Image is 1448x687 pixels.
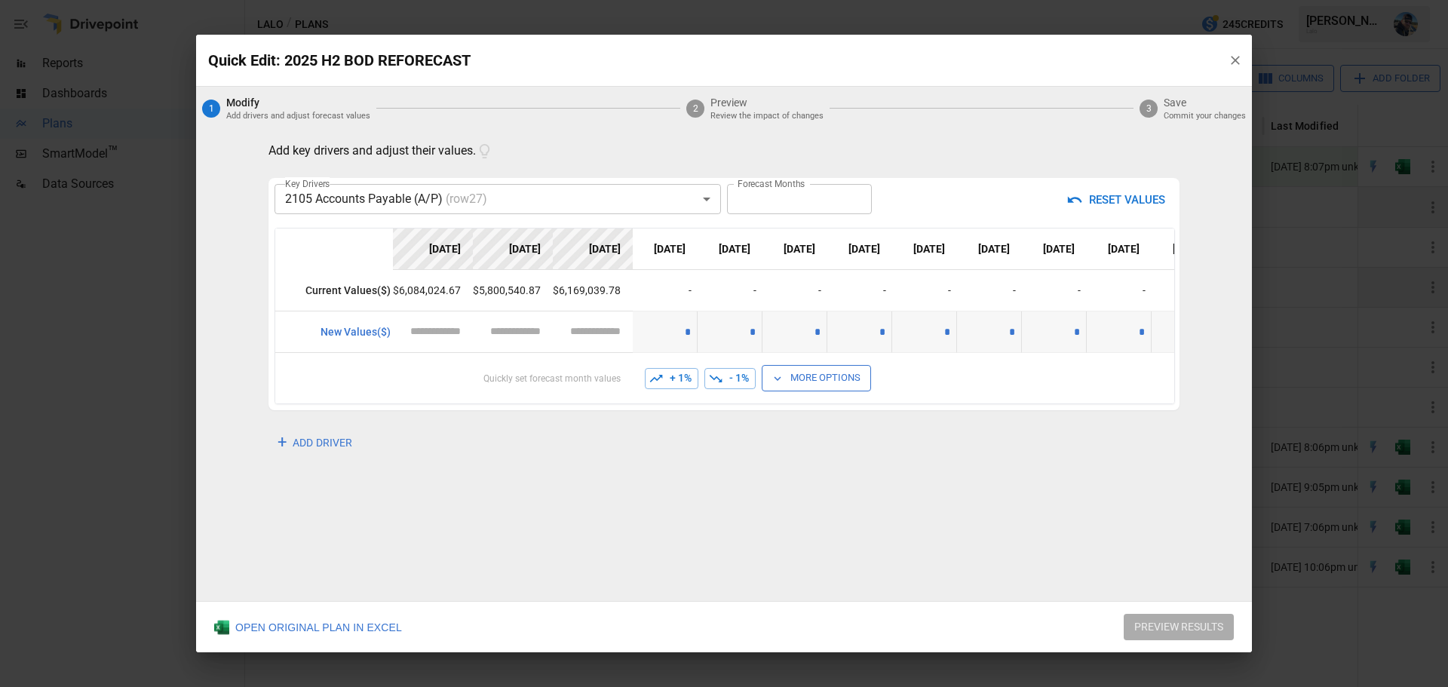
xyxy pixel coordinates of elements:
[1124,614,1234,641] button: PREVIEW RESULTS
[268,422,364,464] button: ADD DRIVER
[268,130,493,172] p: Add key drivers and adjust their values.
[275,184,721,214] div: 2105 Accounts Payable (A/P)
[710,95,824,110] span: Preview
[393,270,473,311] td: $6,084,024.67
[957,270,1022,311] td: -
[214,620,402,635] div: OPEN ORIGINAL PLAN IN EXCEL
[762,365,871,391] button: More Options
[827,270,892,311] td: -
[1087,228,1152,270] th: [DATE]
[208,48,1216,72] p: Quick Edit: 2025 H2 BOD REFORECAST
[762,228,827,270] th: [DATE]
[287,283,393,299] p: Current Values ($)
[1146,103,1152,114] text: 3
[704,368,756,389] button: - 1%
[892,270,957,311] td: -
[285,177,330,190] label: Key Drivers
[226,95,370,110] span: Modify
[1152,270,1216,311] td: -
[1164,110,1246,123] p: Commit your changes
[473,270,553,311] td: $5,800,540.87
[446,192,487,206] span: (row 27 )
[553,270,633,311] td: $6,169,039.78
[1061,184,1173,216] button: RESET VALUES
[892,228,957,270] th: [DATE]
[827,228,892,270] th: [DATE]
[710,110,824,123] p: Review the impact of changes
[393,228,473,270] th: [DATE]
[226,110,370,123] p: Add drivers and adjust forecast values
[553,228,633,270] th: [DATE]
[698,270,762,311] td: -
[693,103,698,114] text: 2
[698,228,762,270] th: [DATE]
[1087,270,1152,311] td: -
[1152,228,1216,270] th: [DATE]
[1164,95,1246,110] span: Save
[645,368,698,389] button: + 1%
[957,228,1022,270] th: [DATE]
[287,372,621,385] p: Quickly set forecast month values
[1022,228,1087,270] th: [DATE]
[762,270,827,311] td: -
[278,428,287,458] span: +
[473,228,553,270] th: [DATE]
[633,270,698,311] td: -
[633,228,698,270] th: [DATE]
[738,177,805,190] label: Forecast Months
[287,324,393,340] p: New Values ($)
[1022,270,1087,311] td: -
